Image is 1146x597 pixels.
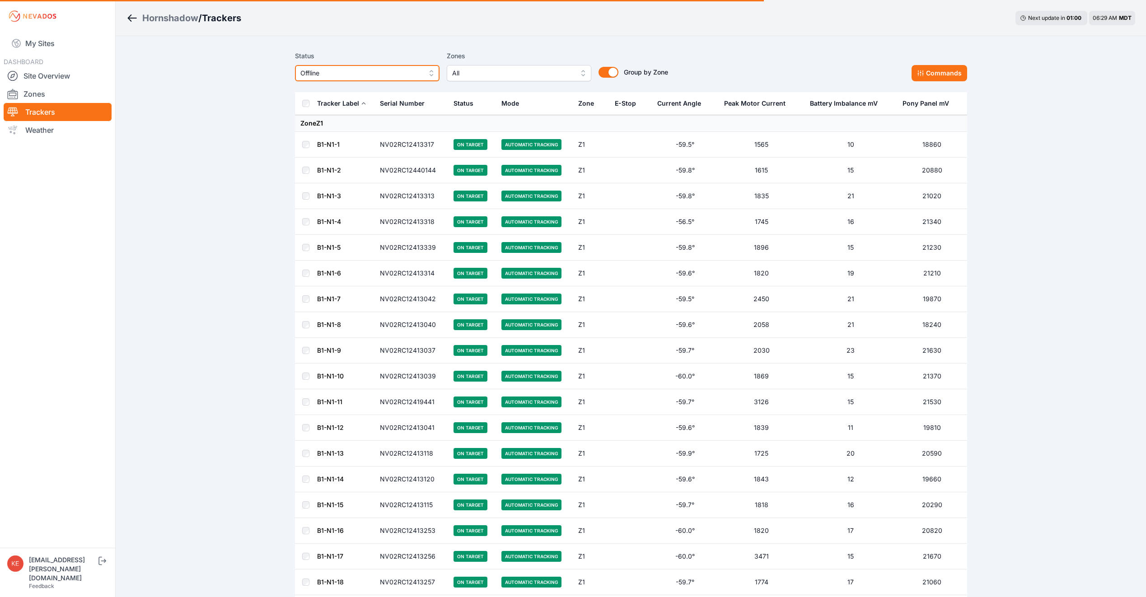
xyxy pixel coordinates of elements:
td: -59.5° [652,286,719,312]
td: -59.6° [652,261,719,286]
span: Automatic Tracking [501,371,561,382]
span: Automatic Tracking [501,294,561,304]
td: 21340 [897,209,967,235]
td: 19870 [897,286,967,312]
span: On Target [454,396,487,407]
button: Commands [912,65,967,81]
span: Automatic Tracking [501,165,561,176]
td: Z1 [573,209,609,235]
span: On Target [454,191,487,201]
td: -59.8° [652,183,719,209]
button: Mode [501,93,526,114]
span: On Target [454,345,487,356]
td: NV02RC12413313 [374,183,448,209]
span: 06:29 AM [1093,14,1117,21]
td: NV02RC12440144 [374,158,448,183]
td: 21670 [897,544,967,569]
td: 20290 [897,492,967,518]
span: On Target [454,551,487,562]
td: 1820 [719,518,805,544]
td: 20880 [897,158,967,183]
td: Z1 [573,569,609,595]
a: B1-N1-9 [317,346,341,354]
td: Z1 [573,158,609,183]
span: Automatic Tracking [501,319,561,330]
label: Status [295,51,440,61]
span: Automatic Tracking [501,139,561,150]
td: 15 [805,364,897,389]
td: 17 [805,569,897,595]
a: Zones [4,85,112,103]
span: On Target [454,319,487,330]
span: On Target [454,422,487,433]
td: Z1 [573,466,609,492]
a: My Sites [4,33,112,54]
a: B1-N1-13 [317,449,344,457]
span: On Target [454,294,487,304]
td: -59.7° [652,569,719,595]
a: Trackers [4,103,112,121]
td: NV02RC12413037 [374,338,448,364]
div: Serial Number [380,99,425,108]
td: 21 [805,312,897,338]
span: On Target [454,525,487,536]
td: 21020 [897,183,967,209]
a: B1-N1-5 [317,243,341,251]
td: Z1 [573,389,609,415]
span: DASHBOARD [4,58,43,65]
td: 1839 [719,415,805,441]
td: Z1 [573,183,609,209]
span: Automatic Tracking [501,216,561,227]
td: 19810 [897,415,967,441]
td: NV02RC12413339 [374,235,448,261]
td: NV02RC12413041 [374,415,448,441]
td: 11 [805,415,897,441]
td: 1818 [719,492,805,518]
a: Feedback [29,583,54,589]
button: Offline [295,65,440,81]
td: -60.0° [652,518,719,544]
span: Automatic Tracking [501,191,561,201]
td: Z1 [573,441,609,466]
div: Tracker Label [317,99,359,108]
td: 21630 [897,338,967,364]
span: Automatic Tracking [501,551,561,562]
td: 21 [805,286,897,312]
td: -59.9° [652,441,719,466]
span: Next update in [1028,14,1065,21]
span: On Target [454,268,487,279]
td: Z1 [573,338,609,364]
td: 21530 [897,389,967,415]
td: Z1 [573,518,609,544]
td: 21 [805,183,897,209]
td: 19660 [897,466,967,492]
td: -59.7° [652,492,719,518]
a: Site Overview [4,67,112,85]
td: -59.7° [652,389,719,415]
span: On Target [454,165,487,176]
td: NV02RC12413318 [374,209,448,235]
td: 2030 [719,338,805,364]
td: 18240 [897,312,967,338]
td: NV02RC12413039 [374,364,448,389]
td: NV02RC12413040 [374,312,448,338]
td: -59.7° [652,338,719,364]
td: 3471 [719,544,805,569]
td: -59.6° [652,466,719,492]
td: Z1 [573,132,609,158]
td: 1869 [719,364,805,389]
td: 20 [805,441,897,466]
td: 10 [805,132,897,158]
span: Automatic Tracking [501,474,561,485]
td: NV02RC12413314 [374,261,448,286]
td: NV02RC12413115 [374,492,448,518]
button: Tracker Label [317,93,366,114]
td: 1843 [719,466,805,492]
a: Hornshadow [142,12,198,24]
div: Mode [501,99,519,108]
td: 15 [805,544,897,569]
td: 1615 [719,158,805,183]
div: Peak Motor Current [724,99,786,108]
a: B1-N1-16 [317,527,344,534]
